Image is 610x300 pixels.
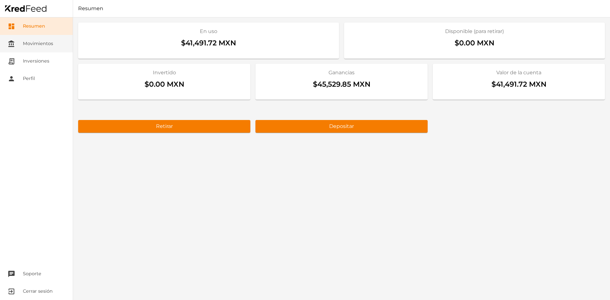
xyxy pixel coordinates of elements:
i: person [8,75,15,83]
i: chat [8,270,15,278]
div: $41,491.72 MXN [83,35,334,54]
h1: Resumen [73,5,610,12]
h2: Ganancias [261,69,423,77]
i: dashboard [8,23,15,30]
button: Depositar [255,120,428,133]
img: Home [5,5,46,12]
h2: Valor de la cuenta [438,69,600,77]
button: Retirar [78,120,250,133]
div: $0.00 MXN [349,35,600,54]
i: receipt_long [8,57,15,65]
i: exit_to_app [8,288,15,295]
div: $0.00 MXN [83,77,245,95]
div: $41,491.72 MXN [438,77,600,95]
div: $45,529.85 MXN [261,77,423,95]
i: account_balance [8,40,15,48]
h2: Disponible (para retirar) [349,28,600,35]
h2: En uso [83,28,334,35]
h2: Invertido [83,69,245,77]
